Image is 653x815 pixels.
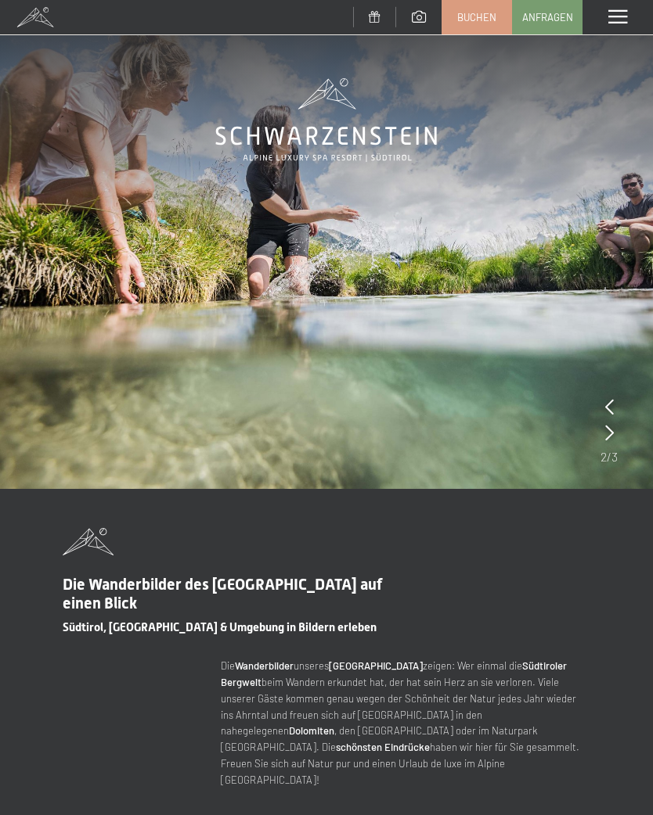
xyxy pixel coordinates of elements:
[601,448,607,465] span: 2
[612,448,618,465] span: 3
[336,741,430,753] strong: schönsten Eindrücke
[329,659,423,672] strong: [GEOGRAPHIC_DATA]
[513,1,582,34] a: Anfragen
[442,1,511,34] a: Buchen
[457,10,496,24] span: Buchen
[607,448,612,465] span: /
[63,575,382,612] span: Die Wanderbilder des [GEOGRAPHIC_DATA] auf einen Blick
[289,724,334,737] strong: Dolomiten
[522,10,573,24] span: Anfragen
[221,659,567,688] strong: Südtiroler Bergwelt
[63,620,377,634] span: Südtirol, [GEOGRAPHIC_DATA] & Umgebung in Bildern erleben
[235,659,294,672] strong: Wanderbilder
[221,658,590,788] p: Die unseres zeigen: Wer einmal die beim Wandern erkundet hat, der hat sein Herz an sie verloren. ...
